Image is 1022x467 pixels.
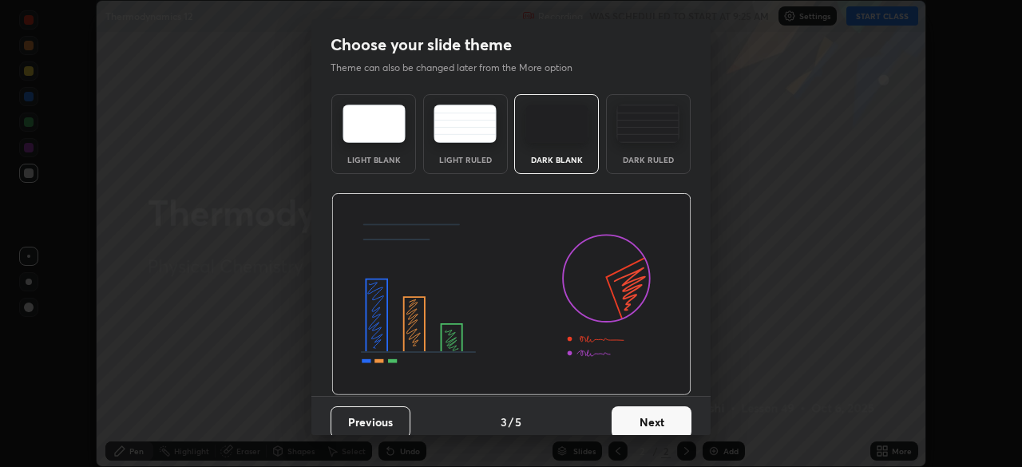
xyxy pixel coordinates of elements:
img: lightRuledTheme.5fabf969.svg [434,105,497,143]
div: Light Blank [342,156,406,164]
div: Dark Ruled [616,156,680,164]
button: Next [612,406,691,438]
img: lightTheme.e5ed3b09.svg [343,105,406,143]
img: darkTheme.f0cc69e5.svg [525,105,588,143]
button: Previous [331,406,410,438]
h4: / [509,414,513,430]
h4: 5 [515,414,521,430]
p: Theme can also be changed later from the More option [331,61,589,75]
img: darkThemeBanner.d06ce4a2.svg [331,193,691,396]
div: Dark Blank [525,156,588,164]
h4: 3 [501,414,507,430]
h2: Choose your slide theme [331,34,512,55]
div: Light Ruled [434,156,497,164]
img: darkRuledTheme.de295e13.svg [616,105,679,143]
